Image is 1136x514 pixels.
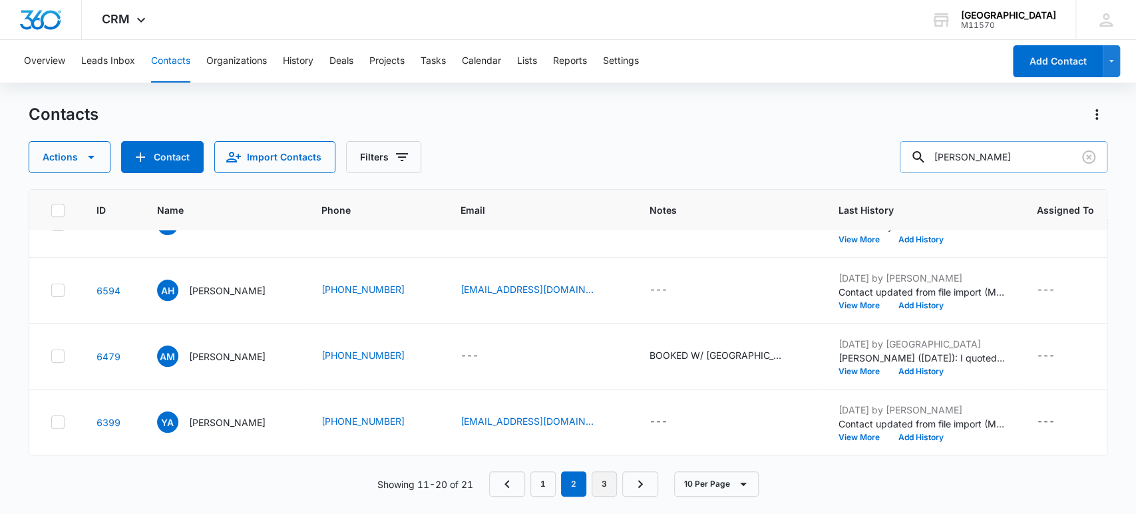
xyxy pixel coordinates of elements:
[839,433,889,441] button: View More
[329,40,353,83] button: Deals
[674,471,759,497] button: 10 Per Page
[1013,45,1103,77] button: Add Contact
[157,411,289,433] div: Name - Yvonne Almaguer - Select to Edit Field
[462,40,501,83] button: Calendar
[321,203,409,217] span: Phone
[603,40,639,83] button: Settings
[461,348,478,364] div: ---
[1078,146,1099,168] button: Clear
[561,471,586,497] em: 2
[157,346,289,367] div: Name - Alma Martinez - Select to Edit Field
[29,105,98,125] h1: Contacts
[530,471,556,497] a: Page 1
[321,414,405,428] a: [PHONE_NUMBER]
[1037,282,1055,298] div: ---
[1037,203,1118,217] span: Assigned To
[461,414,618,430] div: Email - ridardre@gmail.com - Select to Edit Field
[961,10,1056,21] div: account name
[121,141,204,173] button: Add Contact
[321,414,429,430] div: Phone - (281) 731-7403 - Select to Edit Field
[889,236,953,244] button: Add History
[377,477,473,491] p: Showing 11-20 of 21
[839,368,889,376] button: View More
[81,40,135,83] button: Leads Inbox
[961,21,1056,30] div: account id
[592,471,617,497] a: Page 3
[839,417,1005,431] p: Contact updated from file import (M11570 - Alegria Gardenscontact-form-2023-11-30 - contact-form-...
[889,368,953,376] button: Add History
[96,285,120,296] a: Navigate to contact details page for Alma Herrera
[206,40,267,83] button: Organizations
[461,414,594,428] a: [EMAIL_ADDRESS][DOMAIN_NAME]
[321,282,429,298] div: Phone - (832) 427-5649 - Select to Edit Field
[96,203,106,217] span: ID
[489,471,658,497] nav: Pagination
[650,203,807,217] span: Notes
[24,40,65,83] button: Overview
[839,351,1005,365] p: [PERSON_NAME] ([DATE]): I quoted the client $6,500 for the rose gold package for 120 guest for th...
[650,414,667,430] div: ---
[1037,282,1079,298] div: Assigned To - - Select to Edit Field
[650,348,807,364] div: Notes - BOOKED W/ US! - Select to Edit Field
[189,350,266,364] p: [PERSON_NAME]
[1037,348,1079,364] div: Assigned To - - Select to Edit Field
[157,280,178,301] span: AH
[96,417,120,428] a: Navigate to contact details page for Yvonne Almaguer
[214,141,335,173] button: Import Contacts
[283,40,313,83] button: History
[650,282,691,298] div: Notes - - Select to Edit Field
[157,280,289,301] div: Name - Alma Herrera - Select to Edit Field
[1037,414,1079,430] div: Assigned To - - Select to Edit Field
[1037,414,1055,430] div: ---
[421,40,446,83] button: Tasks
[321,282,405,296] a: [PHONE_NUMBER]
[839,302,889,310] button: View More
[461,348,502,364] div: Email - - Select to Edit Field
[839,403,1005,417] p: [DATE] by [PERSON_NAME]
[489,471,525,497] a: Previous Page
[839,203,986,217] span: Last History
[553,40,587,83] button: Reports
[839,271,1005,285] p: [DATE] by [PERSON_NAME]
[189,415,266,429] p: [PERSON_NAME]
[889,302,953,310] button: Add History
[321,348,405,362] a: [PHONE_NUMBER]
[151,40,190,83] button: Contacts
[157,203,270,217] span: Name
[839,337,1005,351] p: [DATE] by [GEOGRAPHIC_DATA]
[650,414,691,430] div: Notes - - Select to Edit Field
[461,282,594,296] a: [EMAIL_ADDRESS][DOMAIN_NAME]
[189,284,266,298] p: [PERSON_NAME]
[29,141,110,173] button: Actions
[346,141,421,173] button: Filters
[650,282,667,298] div: ---
[517,40,537,83] button: Lists
[900,141,1107,173] input: Search Contacts
[102,12,130,26] span: CRM
[839,285,1005,299] p: Contact updated from file import (M11570 - Alegria Gardenscontact-form-2023-11-30 - contact-form-...
[622,471,658,497] a: Next Page
[321,348,429,364] div: Phone - (832) 267-8964 - Select to Edit Field
[96,351,120,362] a: Navigate to contact details page for Alma Martinez
[157,411,178,433] span: YA
[461,203,598,217] span: Email
[1086,104,1107,125] button: Actions
[461,282,618,298] div: Email - almah4321@gmail.com - Select to Edit Field
[889,433,953,441] button: Add History
[369,40,405,83] button: Projects
[1037,348,1055,364] div: ---
[839,236,889,244] button: View More
[650,348,783,362] div: BOOKED W/ [GEOGRAPHIC_DATA]!
[157,346,178,367] span: AM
